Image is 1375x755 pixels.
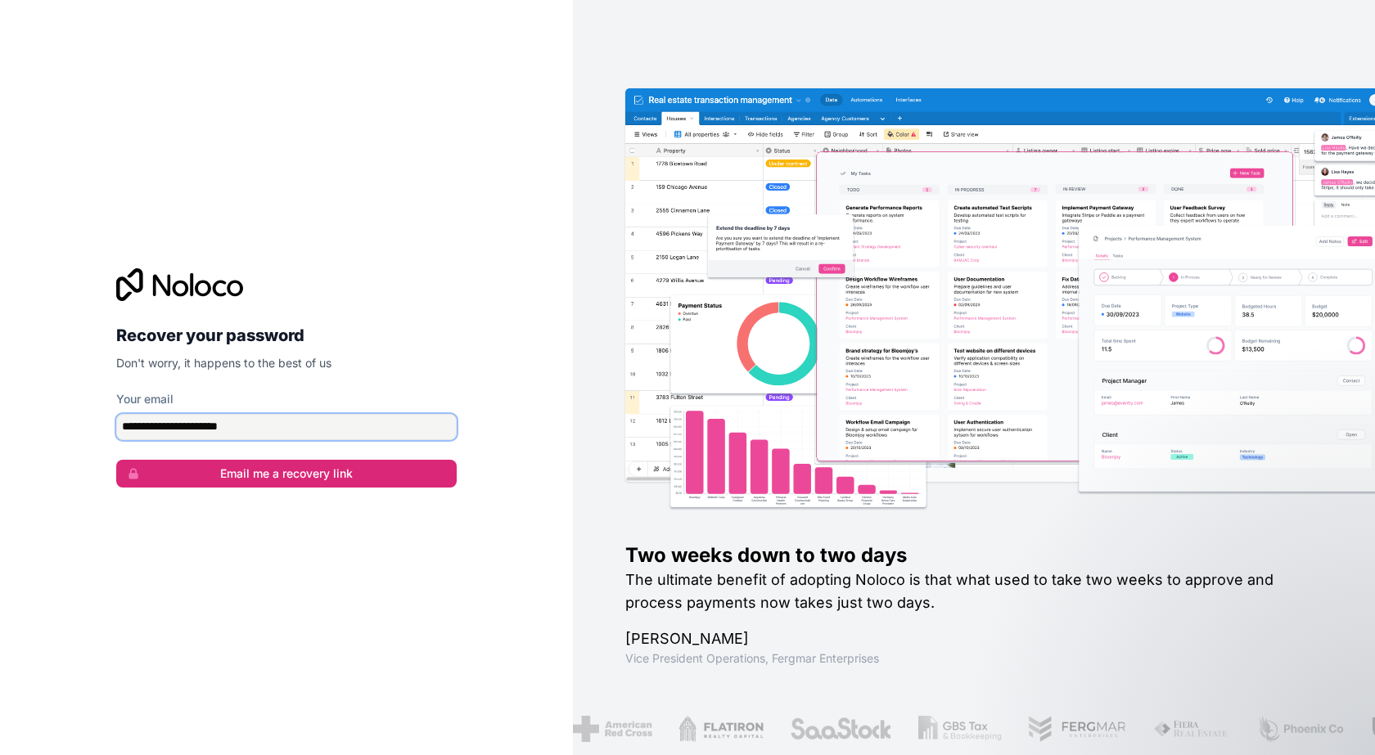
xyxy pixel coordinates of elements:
h2: The ultimate benefit of adopting Noloco is that what used to take two weeks to approve and proces... [625,568,1323,614]
iframe: Intercom notifications message [1048,632,1375,747]
h2: Recover your password [116,321,457,350]
p: Don't worry, it happens to the best of us [116,355,457,371]
img: /assets/fergmar-CudnrXN5.png [1024,716,1124,742]
img: /assets/gbstax-C-GtDUiK.png [915,716,999,742]
input: email [116,414,457,440]
h1: [PERSON_NAME] [625,627,1323,650]
label: Your email [116,391,174,407]
h1: Vice President Operations , Fergmar Enterprises [625,650,1323,667]
img: /assets/american-red-cross-BAupjrZR.png [570,716,649,742]
img: /assets/flatiron-C8eUkumj.png [675,716,760,742]
h1: Two weeks down to two days [625,542,1323,568]
img: /assets/saastock-C6Zbiodz.png [786,716,889,742]
button: Email me a recovery link [116,460,457,488]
